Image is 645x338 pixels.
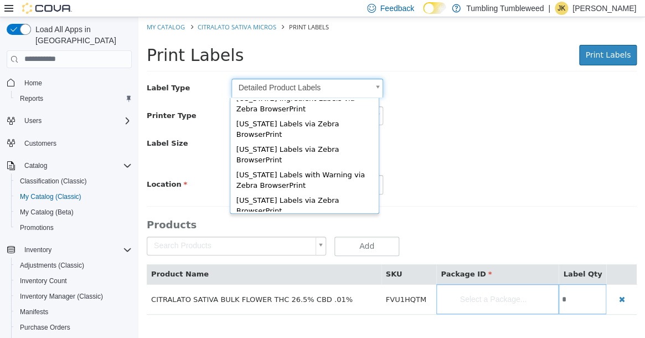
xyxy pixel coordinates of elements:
a: Promotions [16,221,58,234]
span: Users [24,116,42,125]
span: Manifests [16,305,132,319]
a: Inventory Count [16,274,71,288]
a: Customers [20,137,61,150]
a: Manifests [16,305,53,319]
span: Classification (Classic) [16,175,132,188]
span: Inventory [20,243,132,257]
button: Inventory Count [11,273,136,289]
span: Inventory Manager (Classic) [16,290,132,303]
button: Inventory [2,242,136,258]
a: Inventory Manager (Classic) [16,290,107,303]
div: [US_STATE] Ingredient Labels via Zebra BrowserPrint [94,74,238,100]
span: JK [558,2,565,15]
span: Load All Apps in [GEOGRAPHIC_DATA] [31,24,132,46]
span: Inventory Manager (Classic) [20,292,103,301]
span: My Catalog (Beta) [20,208,74,217]
span: Promotions [16,221,132,234]
button: Purchase Orders [11,320,136,335]
span: Promotions [20,223,54,232]
span: Manifests [20,308,48,316]
button: Manifests [11,304,136,320]
p: [PERSON_NAME] [572,2,636,15]
span: Catalog [24,161,47,170]
button: Classification (Classic) [11,173,136,189]
button: Catalog [20,159,51,172]
span: Feedback [380,3,414,14]
a: My Catalog (Beta) [16,206,78,219]
span: Classification (Classic) [20,177,87,186]
a: Reports [16,92,48,105]
div: Jessica Knight [555,2,568,15]
button: Reports [11,91,136,106]
button: Users [20,114,46,127]
span: Inventory [24,245,51,254]
p: | [548,2,550,15]
button: Customers [2,135,136,151]
button: Promotions [11,220,136,235]
span: Customers [24,139,56,148]
a: Classification (Classic) [16,175,91,188]
a: Adjustments (Classic) [16,259,89,272]
span: Adjustments (Classic) [16,259,132,272]
div: [US_STATE] Labels via Zebra BrowserPrint [94,125,238,151]
div: [US_STATE] Labels with Warning via Zebra BrowserPrint [94,151,238,176]
button: Inventory [20,243,56,257]
span: My Catalog (Classic) [16,190,132,203]
span: Purchase Orders [16,321,132,334]
span: Reports [20,94,43,103]
p: Tumbling Tumbleweed [466,2,544,15]
span: Users [20,114,132,127]
span: Adjustments (Classic) [20,261,84,270]
span: Purchase Orders [20,323,70,332]
div: [US_STATE] Labels via Zebra BrowserPrint [94,100,238,125]
a: Home [20,76,47,90]
span: My Catalog (Beta) [16,206,132,219]
button: Users [2,113,136,129]
span: Home [24,79,42,88]
a: My Catalog (Classic) [16,190,86,203]
span: Catalog [20,159,132,172]
input: Dark Mode [423,2,446,14]
button: Home [2,75,136,91]
button: My Catalog (Classic) [11,189,136,204]
span: Inventory Count [20,276,67,285]
a: Purchase Orders [16,321,75,334]
div: [US_STATE] Labels via Zebra BrowserPrint [94,176,238,202]
button: Catalog [2,158,136,173]
button: Inventory Manager (Classic) [11,289,136,304]
span: Customers [20,136,132,150]
button: My Catalog (Beta) [11,204,136,220]
span: Reports [16,92,132,105]
button: Adjustments (Classic) [11,258,136,273]
span: My Catalog (Classic) [20,192,81,201]
span: Home [20,76,132,90]
span: Inventory Count [16,274,132,288]
img: Cova [22,3,72,14]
